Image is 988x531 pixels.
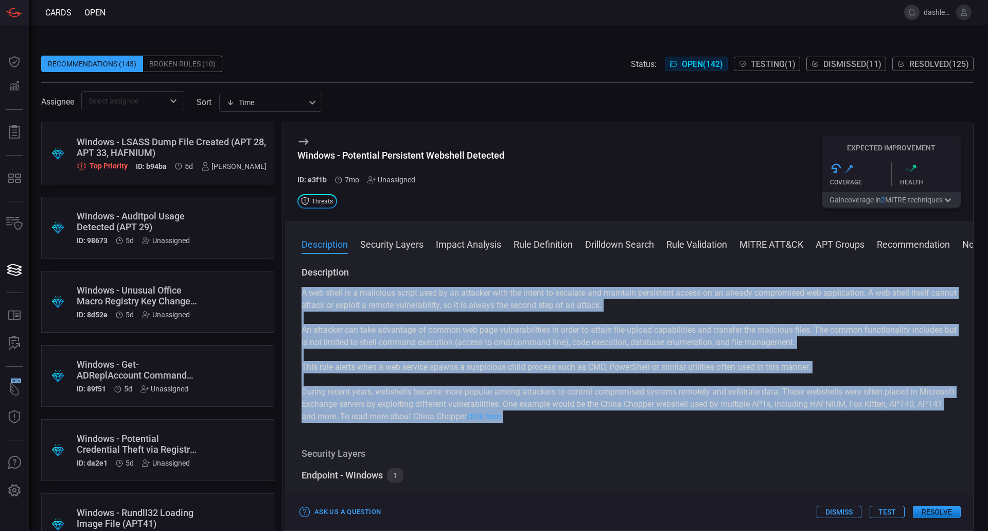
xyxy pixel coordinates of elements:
[387,468,403,483] div: 1
[226,97,306,108] div: Time
[45,8,72,18] span: Cards
[77,236,108,245] h5: ID: 98673
[892,57,974,71] button: Resolved(125)
[870,506,905,518] button: Test
[806,57,886,71] button: Dismissed(11)
[2,166,27,191] button: MITRE - Detection Posture
[2,331,27,356] button: ALERT ANALYSIS
[77,136,267,158] div: Windows - LSASS Dump File Created (APT 28, APT 33, HAFNIUM)
[77,507,200,529] div: Windows - Rundll32 Loading Image File (APT41)
[734,57,800,71] button: Testing(1)
[77,211,200,232] div: Windows - Auditpol Usage Detected (APT 29)
[881,196,885,204] span: 2
[2,120,27,145] button: Reports
[143,56,222,72] div: Broken Rules (10)
[297,150,504,161] div: Windows - Potential Persistent Webshell Detected
[302,361,957,373] p: This rule alerts when a web service spawns a suspicious child process such as CMD, PowerShell or ...
[436,237,501,250] button: Impact Analysis
[822,144,961,152] h5: Expected Improvement
[136,162,167,171] h5: ID: b94ba
[302,237,348,250] button: Description
[2,258,27,282] button: Cards
[302,266,957,279] h3: Description
[345,176,359,184] span: Feb 12, 2025 6:49 AM
[823,59,881,69] span: Dismissed ( 11 )
[665,57,728,71] button: Open(142)
[302,386,957,423] p: During recent years, webshells became more popular among attackers to control compromised systems...
[302,448,957,460] h3: Security Layers
[166,94,181,108] button: Open
[41,56,143,72] div: Recommendations (143)
[962,237,987,250] button: Notes
[41,97,74,107] span: Assignee
[631,59,657,69] span: Status:
[77,459,108,467] h5: ID: da2e1
[367,176,415,184] div: Unassigned
[185,162,193,170] span: Sep 21, 2025 6:17 AM
[77,311,108,319] h5: ID: 8d52e
[2,451,27,475] button: Ask Us A Question
[2,303,27,328] button: Rule Catalog
[297,176,327,184] h5: ID: e3f1b
[913,506,961,518] button: Resolve
[302,324,957,349] p: An attacker can take advantage of common web page vulnerabilities in order to attain file upload ...
[84,94,164,107] input: Select assignee
[817,506,861,518] button: Dismiss
[77,285,200,306] div: Windows - Unusual Office Macro Registry Key Changed (APT28, APT 29, Cobalt Group)
[297,504,383,520] button: Ask Us a Question
[142,459,190,467] div: Unassigned
[816,237,864,250] button: APT Groups
[877,237,950,250] button: Recommendation
[142,311,190,319] div: Unassigned
[514,237,573,250] button: Rule Definition
[585,237,654,250] button: Drilldown Search
[682,59,723,69] span: Open ( 142 )
[124,385,132,393] span: Sep 21, 2025 6:16 AM
[2,49,27,74] button: Dashboard
[666,237,727,250] button: Rule Validation
[302,469,383,482] div: Endpoint - Windows
[126,236,134,245] span: Sep 21, 2025 6:16 AM
[312,198,333,204] span: Threats
[197,97,211,107] label: sort
[751,59,796,69] span: Testing ( 1 )
[77,359,200,381] div: Windows - Get-ADReplAccount Command Detected (APT 29)
[2,212,27,236] button: Inventory
[909,59,969,69] span: Resolved ( 125 )
[77,433,200,455] div: Windows - Potential Credential Theft via Registry (APT41)
[2,405,27,430] button: Threat Intelligence
[302,287,957,312] p: A web shell is a malicious script used by an attacker with the intent to escalate and maintain pe...
[467,412,503,421] a: click here.
[822,192,961,208] button: Gaincoverage in2MITRE techniques
[739,237,803,250] button: MITRE ATT&CK
[924,8,952,16] span: dashley.[PERSON_NAME]
[77,385,106,393] h5: ID: 89f51
[360,237,424,250] button: Security Layers
[142,236,190,245] div: Unassigned
[900,179,961,186] div: Health
[201,162,267,170] div: [PERSON_NAME]
[126,311,134,319] span: Sep 21, 2025 6:16 AM
[77,161,128,171] div: Top Priority
[126,459,134,467] span: Sep 21, 2025 6:15 AM
[140,385,188,393] div: Unassigned
[2,478,27,503] button: Preferences
[830,179,891,186] div: Coverage
[2,74,27,99] button: Detections
[2,377,27,402] button: Wingman
[84,8,105,18] span: open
